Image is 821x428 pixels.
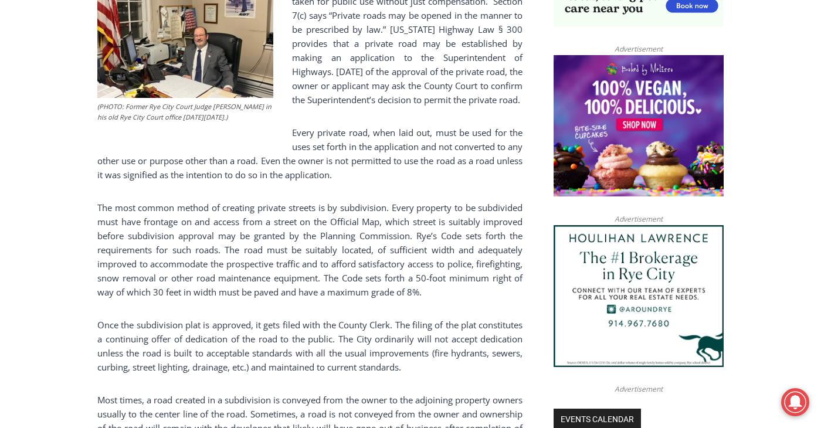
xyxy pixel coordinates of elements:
[282,114,568,146] a: Intern @ [DOMAIN_NAME]
[554,225,724,367] img: Houlihan Lawrence The #1 Brokerage in Rye City
[97,318,523,374] p: Once the subdivision plat is approved, it gets filed with the County Clerk. The filing of the pla...
[296,1,554,114] div: "We would have speakers with experience in local journalism speak to us about their experiences a...
[120,73,167,140] div: "[PERSON_NAME]'s draw is the fine variety of pristine raw fish kept on hand"
[97,101,273,122] figcaption: (PHOTO: Former Rye City Court Judge [PERSON_NAME] in his old Rye City Court office [DATE][DATE].)
[97,201,523,299] p: The most common method of creating private streets is by subdivision. Every property to be subdiv...
[4,121,115,165] span: Open Tues. - Sun. [PHONE_NUMBER]
[97,125,523,182] p: Every private road, when laid out, must be used for the uses set forth in the application and not...
[603,213,674,225] span: Advertisement
[1,118,118,146] a: Open Tues. - Sun. [PHONE_NUMBER]
[603,383,674,395] span: Advertisement
[307,117,544,143] span: Intern @ [DOMAIN_NAME]
[603,43,674,55] span: Advertisement
[554,55,724,197] img: Baked by Melissa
